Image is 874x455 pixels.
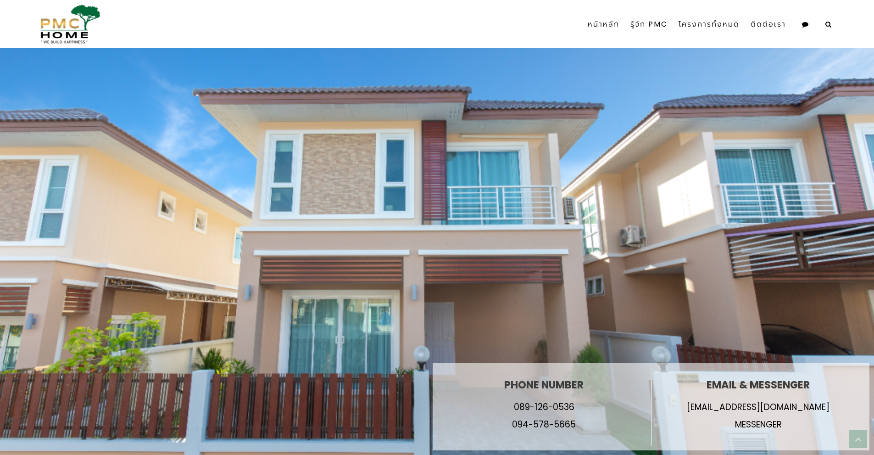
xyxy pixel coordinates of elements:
[673,4,745,45] a: โครงการทั้งหมด
[504,379,584,391] h2: Phone Number
[745,4,791,45] a: ติดต่อเรา
[687,379,829,391] h2: Email & Messenger
[625,4,673,45] a: รู้จัก PMC
[582,4,625,45] a: หน้าหลัก
[687,401,829,413] a: [EMAIL_ADDRESS][DOMAIN_NAME]
[735,418,782,431] a: Messenger
[37,5,100,44] img: pmc-logo
[512,418,576,431] a: 094-578-5665
[514,401,574,413] a: 089-126-0536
